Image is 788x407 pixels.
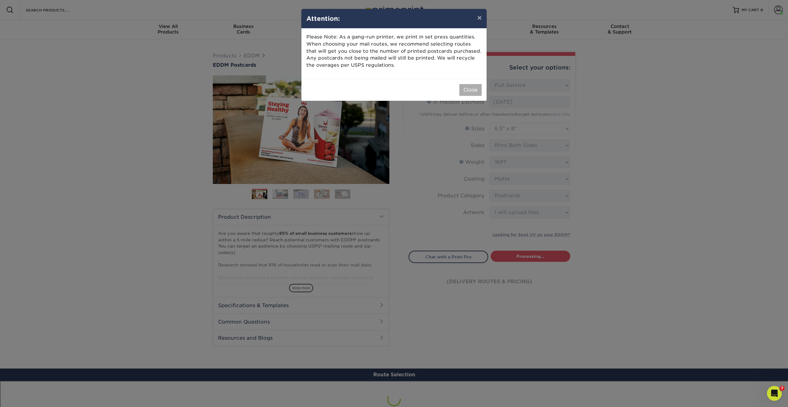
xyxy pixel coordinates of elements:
h4: Attention: [306,14,482,23]
button: Close [459,84,482,96]
button: × [472,9,487,26]
span: 7 [780,386,785,391]
iframe: Intercom live chat [767,386,782,401]
p: Please Note: As a gang-run printer, we print in set press quantities. When choosing your mail rou... [306,34,482,69]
